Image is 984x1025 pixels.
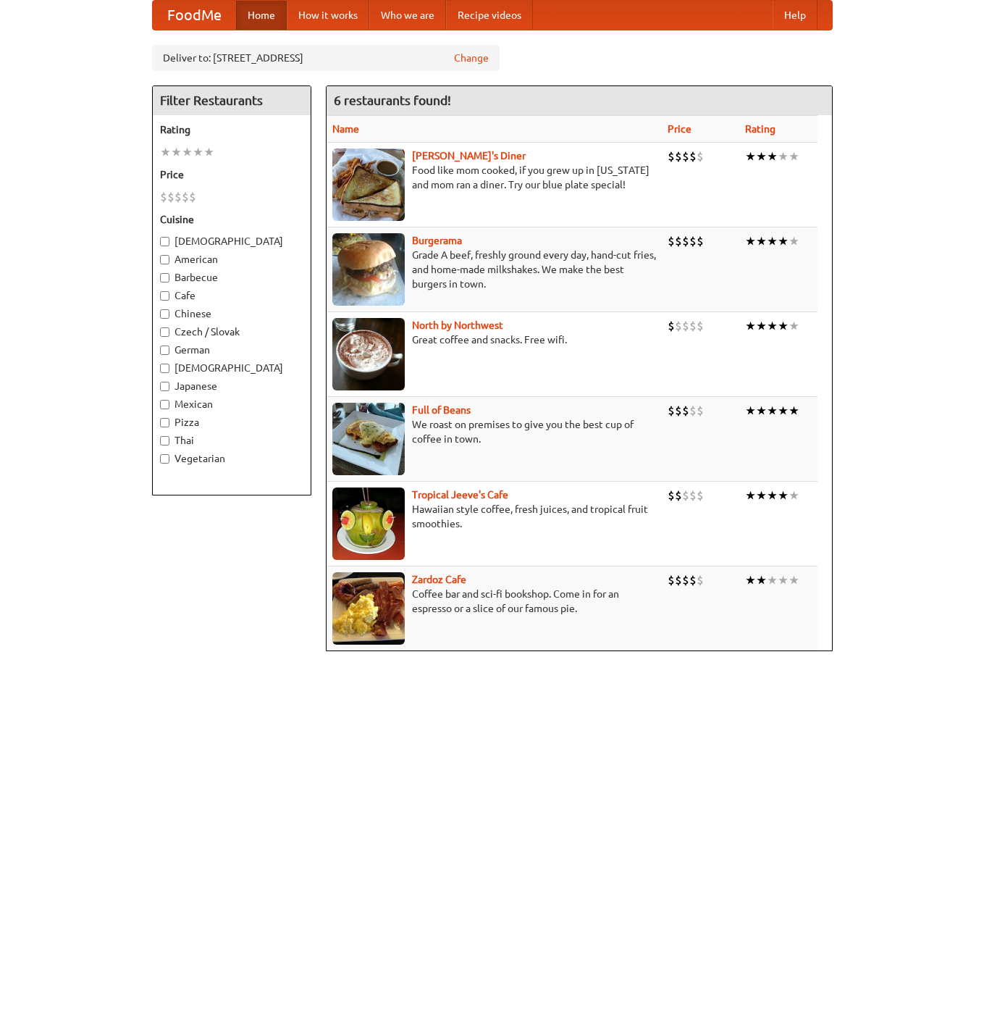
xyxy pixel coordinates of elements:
[745,148,756,164] li: ★
[189,189,196,205] li: $
[412,404,471,416] a: Full of Beans
[689,572,697,588] li: $
[675,572,682,588] li: $
[160,273,169,283] input: Barbecue
[778,233,789,249] li: ★
[160,454,169,464] input: Vegetarian
[152,45,500,71] div: Deliver to: [STREET_ADDRESS]
[697,572,704,588] li: $
[412,489,508,501] a: Tropical Jeeve's Cafe
[789,403,799,419] li: ★
[160,270,303,285] label: Barbecue
[236,1,287,30] a: Home
[773,1,817,30] a: Help
[332,318,405,390] img: north.jpg
[697,403,704,419] li: $
[160,255,169,264] input: American
[697,488,704,503] li: $
[668,148,675,164] li: $
[697,233,704,249] li: $
[334,93,451,107] ng-pluralize: 6 restaurants found!
[697,148,704,164] li: $
[789,148,799,164] li: ★
[160,361,303,375] label: [DEMOGRAPHIC_DATA]
[171,144,182,160] li: ★
[778,403,789,419] li: ★
[160,234,303,248] label: [DEMOGRAPHIC_DATA]
[332,488,405,560] img: jeeves.jpg
[778,318,789,334] li: ★
[745,403,756,419] li: ★
[332,248,656,291] p: Grade A beef, freshly ground every day, hand-cut fries, and home-made milkshakes. We make the bes...
[160,451,303,466] label: Vegetarian
[778,488,789,503] li: ★
[153,1,236,30] a: FoodMe
[697,318,704,334] li: $
[767,233,778,249] li: ★
[745,318,756,334] li: ★
[332,502,656,531] p: Hawaiian style coffee, fresh juices, and tropical fruit smoothies.
[789,572,799,588] li: ★
[454,51,489,65] a: Change
[675,318,682,334] li: $
[287,1,369,30] a: How it works
[756,403,767,419] li: ★
[689,233,697,249] li: $
[689,318,697,334] li: $
[412,150,526,162] b: [PERSON_NAME]'s Diner
[668,572,675,588] li: $
[412,319,503,331] a: North by Northwest
[332,403,405,475] img: beans.jpg
[160,237,169,246] input: [DEMOGRAPHIC_DATA]
[756,148,767,164] li: ★
[745,488,756,503] li: ★
[332,572,405,645] img: zardoz.jpg
[767,318,778,334] li: ★
[446,1,533,30] a: Recipe videos
[182,144,193,160] li: ★
[160,400,169,409] input: Mexican
[332,163,656,192] p: Food like mom cooked, if you grew up in [US_STATE] and mom ran a diner. Try our blue plate special!
[767,148,778,164] li: ★
[682,148,689,164] li: $
[745,572,756,588] li: ★
[789,318,799,334] li: ★
[689,403,697,419] li: $
[160,291,169,301] input: Cafe
[160,397,303,411] label: Mexican
[756,488,767,503] li: ★
[682,318,689,334] li: $
[789,233,799,249] li: ★
[767,572,778,588] li: ★
[332,148,405,221] img: sallys.jpg
[682,572,689,588] li: $
[160,144,171,160] li: ★
[412,235,462,246] b: Burgerama
[668,233,675,249] li: $
[160,189,167,205] li: $
[789,488,799,503] li: ★
[174,189,182,205] li: $
[160,122,303,137] h5: Rating
[767,403,778,419] li: ★
[756,572,767,588] li: ★
[332,332,656,347] p: Great coffee and snacks. Free wifi.
[167,189,174,205] li: $
[160,288,303,303] label: Cafe
[160,433,303,448] label: Thai
[160,379,303,393] label: Japanese
[682,488,689,503] li: $
[160,415,303,430] label: Pizza
[160,343,303,357] label: German
[160,309,169,319] input: Chinese
[160,167,303,182] h5: Price
[412,574,466,585] a: Zardoz Cafe
[675,148,682,164] li: $
[193,144,203,160] li: ★
[332,417,656,446] p: We roast on premises to give you the best cup of coffee in town.
[153,86,311,115] h4: Filter Restaurants
[160,327,169,337] input: Czech / Slovak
